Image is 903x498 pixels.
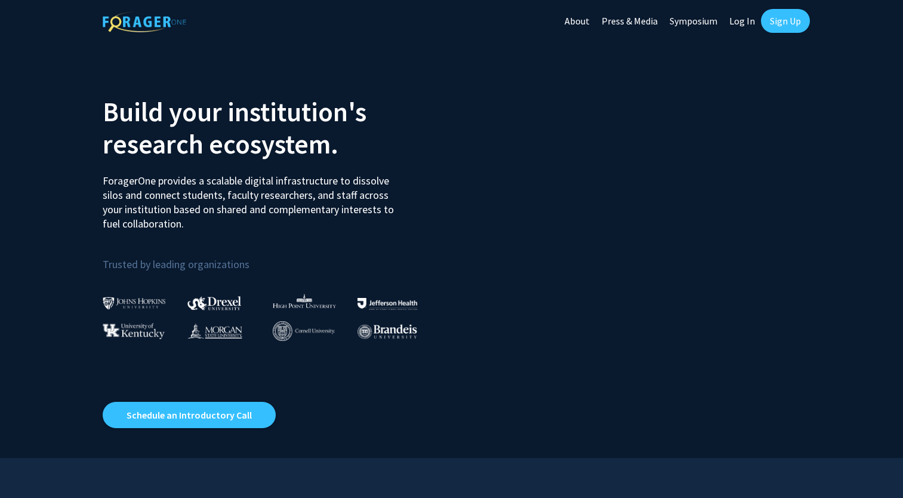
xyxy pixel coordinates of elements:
h2: Build your institution's research ecosystem. [103,96,443,160]
a: Opens in a new tab [103,402,276,428]
img: University of Kentucky [103,323,165,339]
img: ForagerOne Logo [103,11,186,32]
img: Thomas Jefferson University [357,298,417,309]
img: Morgan State University [187,323,242,339]
p: ForagerOne provides a scalable digital infrastructure to dissolve silos and connect students, fac... [103,165,402,231]
img: Drexel University [187,296,241,310]
a: Sign Up [761,9,810,33]
img: Cornell University [273,321,335,341]
img: Brandeis University [357,324,417,339]
p: Trusted by leading organizations [103,241,443,273]
img: Johns Hopkins University [103,297,166,309]
img: High Point University [273,294,336,308]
